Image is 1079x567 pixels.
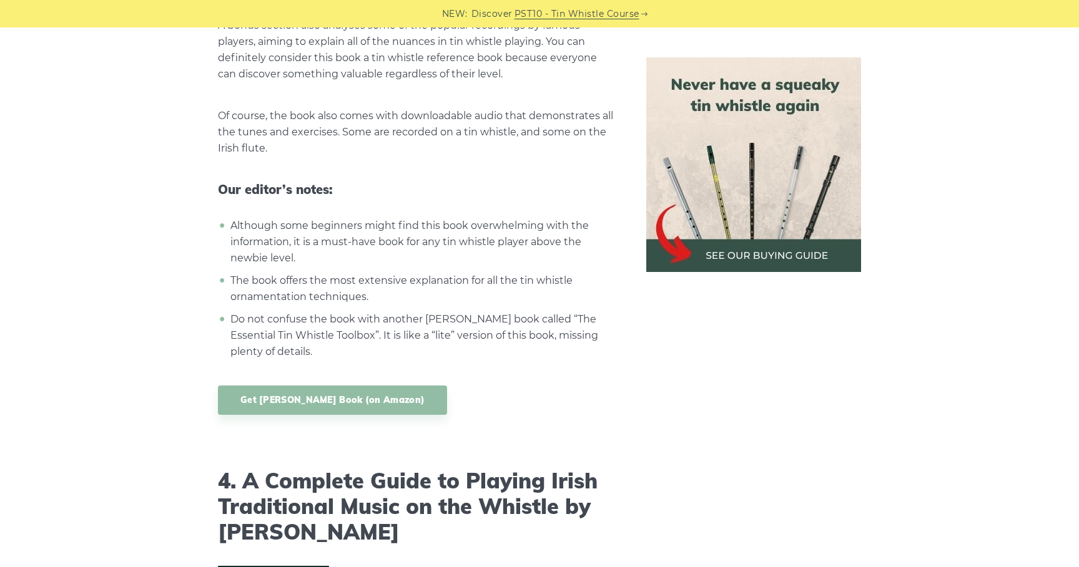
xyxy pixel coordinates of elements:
span: Our editor’s notes: [218,182,616,197]
img: tin whistle buying guide [646,57,861,272]
p: A bonus section also analyses some of the popular recordings by famous players, aiming to explain... [218,17,616,82]
span: Discover [471,7,513,21]
span: NEW: [442,7,468,21]
p: Of course, the book also comes with downloadable audio that demonstrates all the tunes and exerci... [218,108,616,157]
a: PST10 - Tin Whistle Course [515,7,639,21]
a: Get [PERSON_NAME] Book (on Amazon) [218,385,447,415]
li: Although some beginners might find this book overwhelming with the information, it is a must-have... [227,218,616,266]
h2: 4. A Complete Guide to Playing Irish Traditional Music on the Whistle by [PERSON_NAME] [218,468,616,545]
li: The book offers the most extensive explanation for all the tin whistle ornamentation techniques. [227,273,616,305]
li: Do not confuse the book with another [PERSON_NAME] book called “The Essential Tin Whistle Toolbox... [227,311,616,360]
